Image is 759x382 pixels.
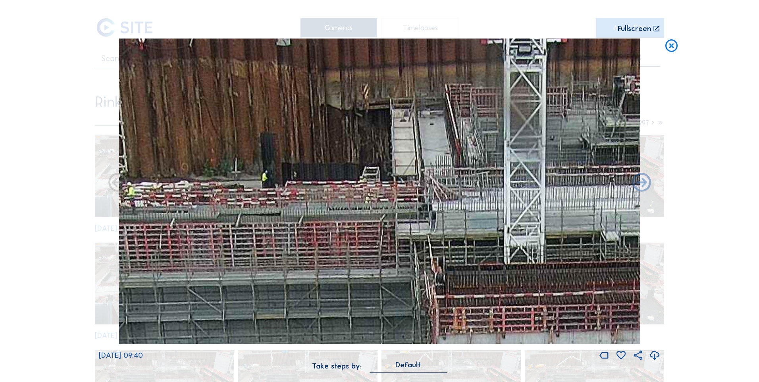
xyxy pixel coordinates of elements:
img: Image [119,39,640,344]
i: Forward [106,172,129,194]
span: [DATE] 09:40 [99,351,143,360]
div: Default [395,361,421,368]
i: Back [630,172,653,194]
div: Fullscreen [618,25,651,33]
div: Take steps by: [312,363,362,370]
div: Default [370,361,447,372]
